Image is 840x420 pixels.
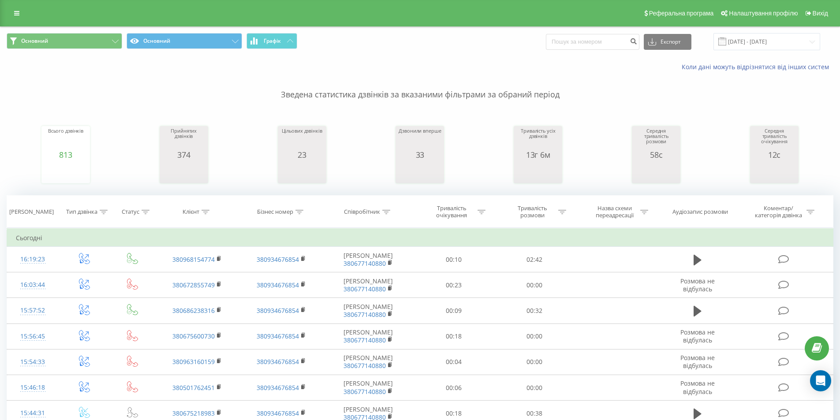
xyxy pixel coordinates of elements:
[48,128,83,150] div: Всього дзвінків
[729,10,798,17] span: Налаштування профілю
[323,272,414,298] td: [PERSON_NAME]
[399,128,441,150] div: Дзвонили вперше
[414,272,494,298] td: 00:23
[682,63,833,71] a: Коли дані можуть відрізнятися вiд інших систем
[323,247,414,272] td: [PERSON_NAME]
[16,276,50,294] div: 16:03:44
[172,255,215,264] a: 380968154774
[257,332,299,340] a: 380934676854
[183,208,199,216] div: Клієнт
[343,387,386,396] a: 380677140880
[680,328,715,344] span: Розмова не відбулась
[516,150,560,159] div: 13г 6м
[323,375,414,401] td: [PERSON_NAME]
[16,353,50,371] div: 15:54:33
[16,328,50,345] div: 15:56:45
[282,150,322,159] div: 23
[343,336,386,344] a: 380677140880
[257,306,299,315] a: 380934676854
[680,353,715,370] span: Розмова не відбулась
[257,409,299,417] a: 380934676854
[516,128,560,150] div: Тривалість усіх дзвінків
[428,204,475,219] div: Тривалість очікування
[649,10,714,17] span: Реферальна програма
[172,332,215,340] a: 380675600730
[162,128,206,150] div: Прийнятих дзвінків
[343,285,386,293] a: 380677140880
[282,128,322,150] div: Цільових дзвінків
[9,208,54,216] div: [PERSON_NAME]
[399,150,441,159] div: 33
[414,349,494,375] td: 00:04
[257,281,299,289] a: 380934676854
[591,204,638,219] div: Назва схеми переадресації
[414,247,494,272] td: 00:10
[7,71,833,100] p: Зведена статистика дзвінків за вказаними фільтрами за обраний період
[414,298,494,323] td: 00:09
[752,128,796,150] div: Середня тривалість очікування
[7,33,122,49] button: Основний
[257,208,293,216] div: Бізнес номер
[323,323,414,349] td: [PERSON_NAME]
[810,370,831,391] div: Open Intercom Messenger
[172,409,215,417] a: 380675218983
[509,204,556,219] div: Тривалість розмови
[122,208,139,216] div: Статус
[344,208,380,216] div: Співробітник
[7,229,833,247] td: Сьогодні
[257,255,299,264] a: 380934676854
[264,38,281,44] span: Графік
[48,150,83,159] div: 813
[21,37,48,45] span: Основний
[246,33,297,49] button: Графік
[680,277,715,293] span: Розмова не відбулась
[343,361,386,370] a: 380677140880
[634,150,678,159] div: 58с
[813,10,828,17] span: Вихід
[66,208,97,216] div: Тип дзвінка
[343,310,386,319] a: 380677140880
[257,357,299,366] a: 380934676854
[127,33,242,49] button: Основний
[414,375,494,401] td: 00:06
[172,357,215,366] a: 380963160159
[16,379,50,396] div: 15:46:18
[162,150,206,159] div: 374
[323,298,414,323] td: [PERSON_NAME]
[494,323,575,349] td: 00:00
[343,259,386,268] a: 380677140880
[323,349,414,375] td: [PERSON_NAME]
[634,128,678,150] div: Середня тривалість розмови
[16,251,50,268] div: 16:19:23
[494,298,575,323] td: 00:32
[494,247,575,272] td: 02:42
[680,379,715,395] span: Розмова не відбулась
[494,272,575,298] td: 00:00
[494,375,575,401] td: 00:00
[546,34,639,50] input: Пошук за номером
[753,204,804,219] div: Коментар/категорія дзвінка
[16,302,50,319] div: 15:57:52
[257,383,299,392] a: 380934676854
[172,281,215,289] a: 380672855749
[672,208,728,216] div: Аудіозапис розмови
[414,323,494,349] td: 00:18
[172,306,215,315] a: 380686238316
[494,349,575,375] td: 00:00
[644,34,691,50] button: Експорт
[172,383,215,392] a: 380501762451
[752,150,796,159] div: 12с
